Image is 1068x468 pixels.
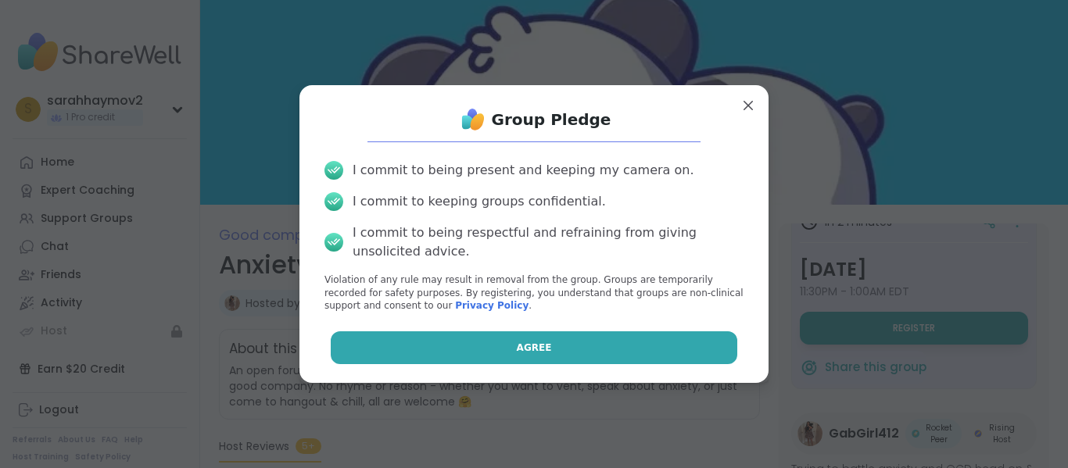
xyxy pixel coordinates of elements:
div: I commit to being respectful and refraining from giving unsolicited advice. [353,223,744,261]
h1: Group Pledge [492,109,611,130]
img: ShareWell Logo [457,104,489,135]
div: I commit to keeping groups confidential. [353,192,606,211]
a: Privacy Policy [455,300,529,311]
div: I commit to being present and keeping my camera on. [353,161,693,180]
p: Violation of any rule may result in removal from the group. Groups are temporarily recorded for s... [324,273,744,313]
span: Agree [517,341,552,355]
button: Agree [331,331,738,364]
